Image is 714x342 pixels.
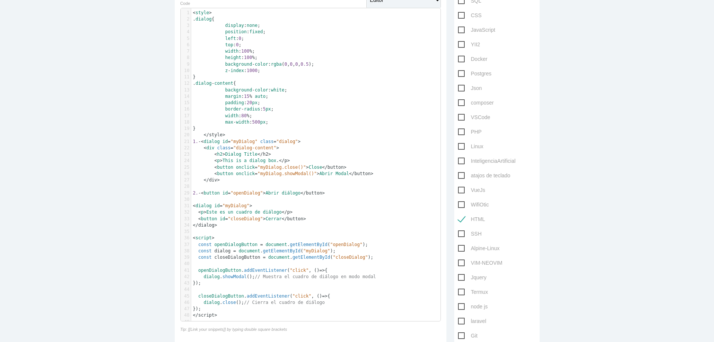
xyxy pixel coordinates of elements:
span: > [249,203,252,208]
span: . ( ); [193,248,336,254]
span: box [268,158,277,163]
span: left [225,36,236,41]
span: 1000 [247,68,258,73]
span: /button> [284,216,306,221]
span: < [203,132,206,137]
span: white [271,87,284,93]
span: "closeDialog" [333,255,368,260]
span: dialog [203,274,219,279]
span: = [255,171,258,176]
span: class [260,139,274,144]
div: 4 [181,29,191,35]
span: : ; [193,68,260,73]
span: composer [458,98,494,108]
span: HTML [458,215,485,224]
span: "myDialog" [231,139,258,144]
div: 29 [181,190,191,196]
span: dialog [203,300,219,305]
span: document [266,242,287,247]
span: VIM-NEOVIM [458,258,503,268]
div: 48 [181,312,191,318]
span: Git [458,331,478,341]
div: 13 [181,87,191,93]
span: : ; [193,49,255,54]
span: dialog [196,203,212,208]
span: getElementById [263,248,300,254]
span: laravel [458,317,486,326]
span: -< [198,190,203,196]
span: 15 [244,94,249,99]
span: < [301,190,303,196]
span: button [203,190,219,196]
span: border [225,106,241,112]
span: > [306,165,309,170]
span: < [193,313,196,318]
span: : ; [193,94,268,99]
span: /dialog> [196,223,217,228]
span: } [193,74,196,80]
span: color [255,62,268,67]
span: => [322,293,327,299]
span: : ; [193,23,260,28]
span: : ; [193,36,244,41]
span: . { [193,16,215,22]
span: Docker [458,55,487,64]
span: VSCode [458,113,490,122]
span: 0 [295,62,298,67]
span: - [212,81,214,86]
div: 44 [181,286,191,293]
span: = [228,190,230,196]
span: cuadro [236,209,252,215]
div: 17 [181,113,191,119]
span: px [260,119,265,125]
span: Termux [458,287,488,297]
div: 28 [181,183,191,190]
span: < [282,209,284,215]
span: Title [244,152,258,157]
span: < [198,209,201,215]
span: auto [255,94,266,99]
div: 19 [181,125,191,132]
span: . ( , () { [193,293,331,299]
span: }); [193,280,201,286]
div: 37 [181,242,191,248]
span: /button> [325,165,347,170]
span: node js [458,302,488,311]
span: padding [225,100,244,105]
span: < [214,152,217,157]
span: display [225,23,244,28]
span: = [220,203,222,208]
span: => [319,268,325,273]
span: - [241,106,244,112]
span: px [266,106,271,112]
span: . ( ); [193,242,368,247]
div: 46 [181,299,191,306]
span: document [268,255,290,260]
span: < [214,158,217,163]
span: Linux [458,142,483,151]
div: 47 [181,306,191,312]
span: id [214,203,219,208]
div: 32 [181,209,191,215]
span: > [222,152,225,157]
div: 16 [181,106,191,112]
span: Abrir [319,171,333,176]
span: id [220,216,225,221]
span: Alpine-Linux [458,244,500,253]
span: % [249,49,252,54]
div: 39 [181,254,191,261]
div: 9 [181,61,191,68]
div: 10 [181,68,191,74]
span: = [263,255,265,260]
span: SSH [458,229,482,239]
span: radius [244,106,260,112]
span: div [206,145,215,150]
span: script [196,235,212,240]
span: Dialog [225,152,241,157]
span: Modal [336,171,349,176]
span: closeDialogButton [214,255,260,260]
span: color [255,87,268,93]
span: max [225,119,233,125]
span: px [252,100,257,105]
span: WifiOtic [458,200,489,209]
